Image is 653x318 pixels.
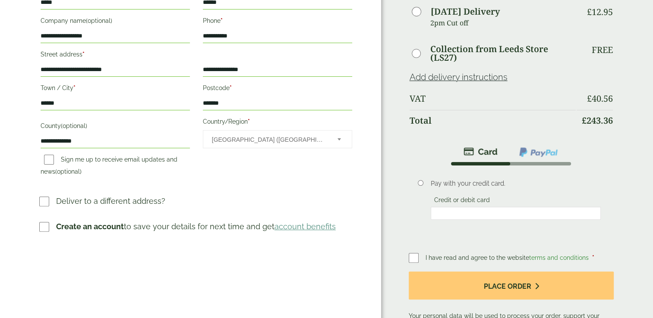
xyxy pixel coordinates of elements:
[431,179,600,188] p: Pay with your credit card.
[426,254,590,261] span: I have read and agree to the website
[41,82,190,97] label: Town / City
[56,222,124,231] strong: Create an account
[518,147,558,158] img: ppcp-gateway.png
[431,196,493,206] label: Credit or debit card
[410,72,508,82] a: Add delivery instructions
[56,195,165,207] p: Deliver to a different address?
[587,93,613,104] bdi: 40.56
[41,120,190,134] label: County
[592,254,594,261] abbr: required
[73,84,76,91] abbr: required
[203,15,352,29] label: Phone
[248,118,250,125] abbr: required
[82,51,85,58] abbr: required
[410,88,576,109] th: VAT
[44,155,54,165] input: Sign me up to receive email updates and news(optional)
[230,84,232,91] abbr: required
[203,115,352,130] label: Country/Region
[212,131,326,149] span: United Kingdom (UK)
[587,6,592,18] span: £
[61,122,87,129] span: (optional)
[587,93,592,104] span: £
[56,221,336,232] p: to save your details for next time and get
[409,271,614,299] button: Place order
[410,110,576,131] th: Total
[592,45,613,55] p: Free
[55,168,82,175] span: (optional)
[203,130,352,148] span: Country/Region
[464,147,498,157] img: stripe.png
[274,222,336,231] a: account benefits
[529,254,589,261] a: terms and conditions
[587,6,613,18] bdi: 12.95
[433,209,598,217] iframe: Secure card payment input frame
[430,45,576,62] label: Collection from Leeds Store (LS27)
[203,82,352,97] label: Postcode
[582,115,613,126] bdi: 243.36
[221,17,223,24] abbr: required
[582,115,587,126] span: £
[41,156,177,178] label: Sign me up to receive email updates and news
[41,48,190,63] label: Street address
[86,17,112,24] span: (optional)
[431,7,500,16] label: [DATE] Delivery
[430,16,576,29] p: 2pm Cut off
[41,15,190,29] label: Company name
